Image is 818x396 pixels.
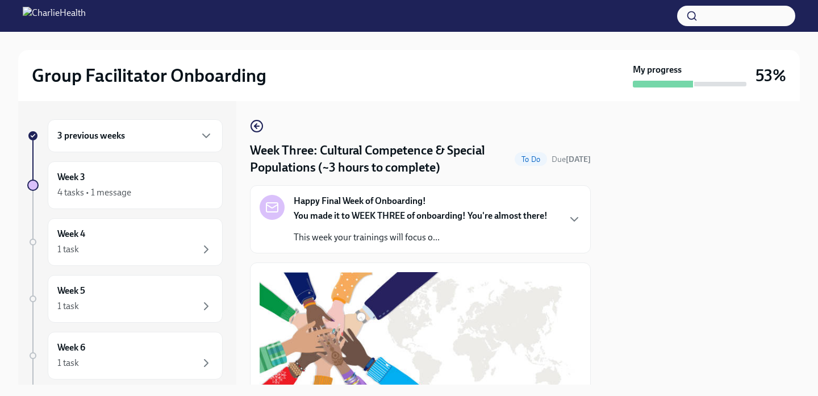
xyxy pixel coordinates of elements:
[552,154,591,165] span: September 1st, 2025 09:00
[57,341,85,354] h6: Week 6
[27,332,223,380] a: Week 61 task
[32,64,266,87] h2: Group Facilitator Onboarding
[294,195,426,207] strong: Happy Final Week of Onboarding!
[48,119,223,152] div: 3 previous weeks
[57,130,125,142] h6: 3 previous weeks
[57,285,85,297] h6: Week 5
[552,155,591,164] span: Due
[57,300,79,312] div: 1 task
[27,218,223,266] a: Week 41 task
[57,357,79,369] div: 1 task
[57,186,131,199] div: 4 tasks • 1 message
[250,142,510,176] h4: Week Three: Cultural Competence & Special Populations (~3 hours to complete)
[27,275,223,323] a: Week 51 task
[633,64,682,76] strong: My progress
[57,171,85,184] h6: Week 3
[515,155,547,164] span: To Do
[294,231,548,244] p: This week your trainings will focus o...
[27,161,223,209] a: Week 34 tasks • 1 message
[756,65,786,86] h3: 53%
[23,7,86,25] img: CharlieHealth
[57,228,85,240] h6: Week 4
[566,155,591,164] strong: [DATE]
[57,243,79,256] div: 1 task
[294,210,548,221] strong: You made it to WEEK THREE of onboarding! You're almost there!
